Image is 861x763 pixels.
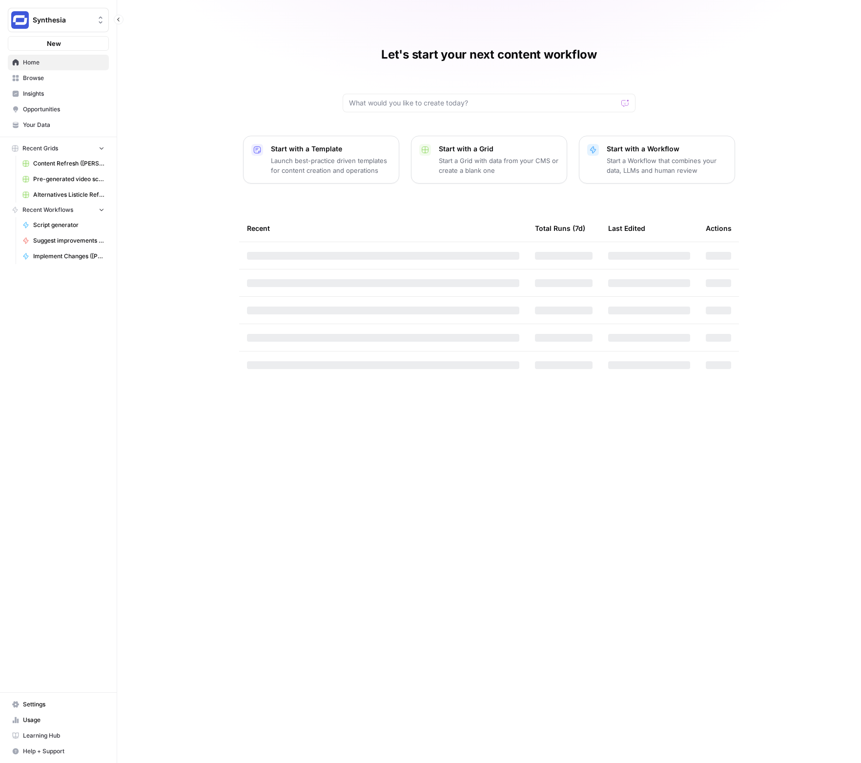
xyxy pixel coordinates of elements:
span: Suggest improvements ([PERSON_NAME]'s edit) [33,236,104,245]
a: Your Data [8,117,109,133]
p: Start a Workflow that combines your data, LLMs and human review [607,156,727,175]
button: Recent Grids [8,141,109,156]
img: Synthesia Logo [11,11,29,29]
span: Learning Hub [23,731,104,740]
div: Total Runs (7d) [535,215,585,242]
p: Start a Grid with data from your CMS or create a blank one [439,156,559,175]
span: Recent Grids [22,144,58,153]
button: Start with a GridStart a Grid with data from your CMS or create a blank one [411,136,567,184]
a: Browse [8,70,109,86]
p: Start with a Workflow [607,144,727,154]
button: Start with a TemplateLaunch best-practice driven templates for content creation and operations [243,136,399,184]
input: What would you like to create today? [349,98,617,108]
a: Script generator [18,217,109,233]
p: Start with a Grid [439,144,559,154]
h1: Let's start your next content workflow [381,47,597,62]
div: Actions [706,215,732,242]
span: Settings [23,700,104,709]
a: Alternatives Listicle Refresh [18,187,109,203]
a: Opportunities [8,102,109,117]
span: New [47,39,61,48]
span: Content Refresh ([PERSON_NAME]'s edit) [33,159,104,168]
span: Alternatives Listicle Refresh [33,190,104,199]
a: Implement Changes ([PERSON_NAME]'s edit) [18,248,109,264]
span: Browse [23,74,104,82]
button: New [8,36,109,51]
span: Usage [23,716,104,724]
a: Pre-generated video scripts [18,171,109,187]
a: Content Refresh ([PERSON_NAME]'s edit) [18,156,109,171]
span: Your Data [23,121,104,129]
span: Help + Support [23,747,104,756]
p: Launch best-practice driven templates for content creation and operations [271,156,391,175]
button: Recent Workflows [8,203,109,217]
span: Pre-generated video scripts [33,175,104,184]
span: Home [23,58,104,67]
a: Suggest improvements ([PERSON_NAME]'s edit) [18,233,109,248]
p: Start with a Template [271,144,391,154]
button: Help + Support [8,743,109,759]
span: Insights [23,89,104,98]
span: Script generator [33,221,104,229]
a: Home [8,55,109,70]
a: Usage [8,712,109,728]
div: Last Edited [608,215,645,242]
button: Workspace: Synthesia [8,8,109,32]
span: Recent Workflows [22,206,73,214]
a: Learning Hub [8,728,109,743]
span: Opportunities [23,105,104,114]
a: Insights [8,86,109,102]
a: Settings [8,697,109,712]
div: Recent [247,215,519,242]
button: Start with a WorkflowStart a Workflow that combines your data, LLMs and human review [579,136,735,184]
span: Implement Changes ([PERSON_NAME]'s edit) [33,252,104,261]
span: Synthesia [33,15,92,25]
